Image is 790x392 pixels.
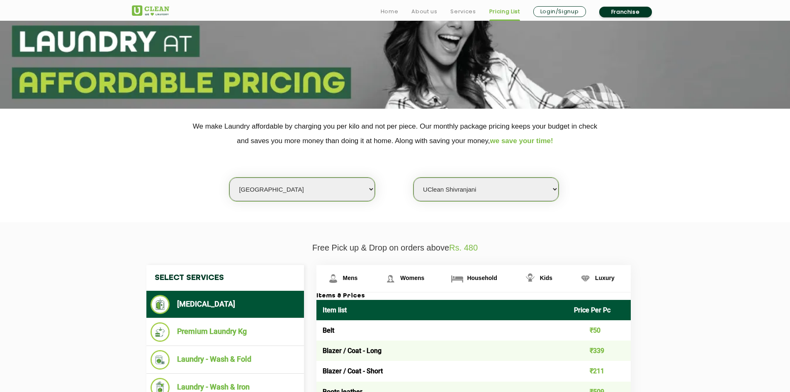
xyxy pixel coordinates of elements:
[146,265,304,291] h4: Select Services
[151,350,170,370] img: Laundry - Wash & Fold
[316,292,631,300] h3: Items & Prices
[568,341,631,361] td: ₹339
[540,275,552,281] span: Kids
[400,275,424,281] span: Womens
[467,275,497,281] span: Household
[449,243,478,252] span: Rs. 480
[450,7,476,17] a: Services
[343,275,358,281] span: Mens
[316,361,568,381] td: Blazer / Coat - Short
[151,295,170,314] img: Dry Cleaning
[132,5,169,16] img: UClean Laundry and Dry Cleaning
[599,7,652,17] a: Franchise
[316,341,568,361] td: Blazer / Coat - Long
[411,7,437,17] a: About us
[595,275,615,281] span: Luxury
[132,243,659,253] p: Free Pick up & Drop on orders above
[326,271,340,286] img: Mens
[578,271,593,286] img: Luxury
[151,350,300,370] li: Laundry - Wash & Fold
[316,300,568,320] th: Item list
[568,300,631,320] th: Price Per Pc
[132,119,659,148] p: We make Laundry affordable by charging you per kilo and not per piece. Our monthly package pricin...
[523,271,537,286] img: Kids
[381,7,399,17] a: Home
[151,322,170,342] img: Premium Laundry Kg
[151,322,300,342] li: Premium Laundry Kg
[489,7,520,17] a: Pricing List
[568,361,631,381] td: ₹211
[383,271,398,286] img: Womens
[316,320,568,341] td: Belt
[533,6,586,17] a: Login/Signup
[450,271,464,286] img: Household
[151,295,300,314] li: [MEDICAL_DATA]
[568,320,631,341] td: ₹50
[490,137,553,145] span: we save your time!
